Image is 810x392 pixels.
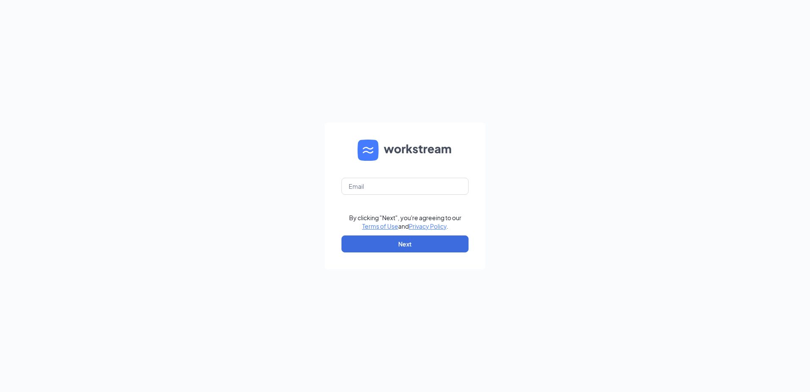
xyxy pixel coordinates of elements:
a: Terms of Use [362,222,398,230]
input: Email [341,178,469,195]
button: Next [341,235,469,252]
img: WS logo and Workstream text [358,140,452,161]
a: Privacy Policy [409,222,447,230]
div: By clicking "Next", you're agreeing to our and . [349,213,461,230]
